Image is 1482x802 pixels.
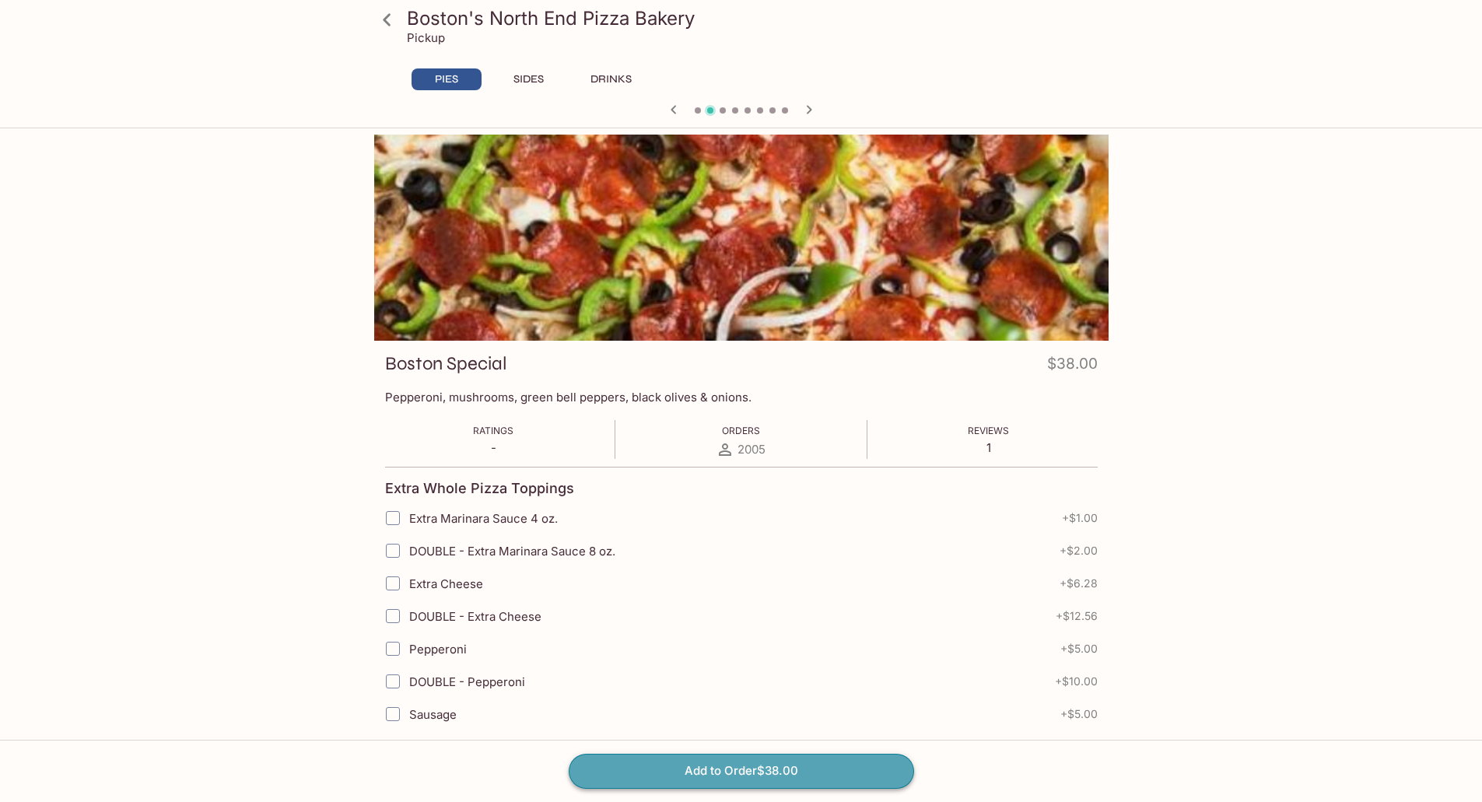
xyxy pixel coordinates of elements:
[1060,643,1098,655] span: + $5.00
[1047,352,1098,382] h4: $38.00
[722,425,760,436] span: Orders
[968,440,1009,455] p: 1
[409,642,467,657] span: Pepperoni
[737,442,766,457] span: 2005
[385,352,507,376] h3: Boston Special
[1055,675,1098,688] span: + $10.00
[409,674,525,689] span: DOUBLE - Pepperoni
[1060,545,1098,557] span: + $2.00
[576,68,646,90] button: DRINKS
[1060,708,1098,720] span: + $5.00
[1062,512,1098,524] span: + $1.00
[409,609,541,624] span: DOUBLE - Extra Cheese
[473,425,513,436] span: Ratings
[473,440,513,455] p: -
[409,707,457,722] span: Sausage
[1060,577,1098,590] span: + $6.28
[407,30,445,45] p: Pickup
[412,68,482,90] button: PIES
[1056,610,1098,622] span: + $12.56
[385,390,1098,405] p: Pepperoni, mushrooms, green bell peppers, black olives & onions.
[385,480,574,497] h4: Extra Whole Pizza Toppings
[409,511,558,526] span: Extra Marinara Sauce 4 oz.
[374,135,1109,341] div: Boston Special
[569,754,914,788] button: Add to Order$38.00
[409,576,483,591] span: Extra Cheese
[494,68,564,90] button: SIDES
[968,425,1009,436] span: Reviews
[409,544,615,559] span: DOUBLE - Extra Marinara Sauce 8 oz.
[407,6,1102,30] h3: Boston's North End Pizza Bakery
